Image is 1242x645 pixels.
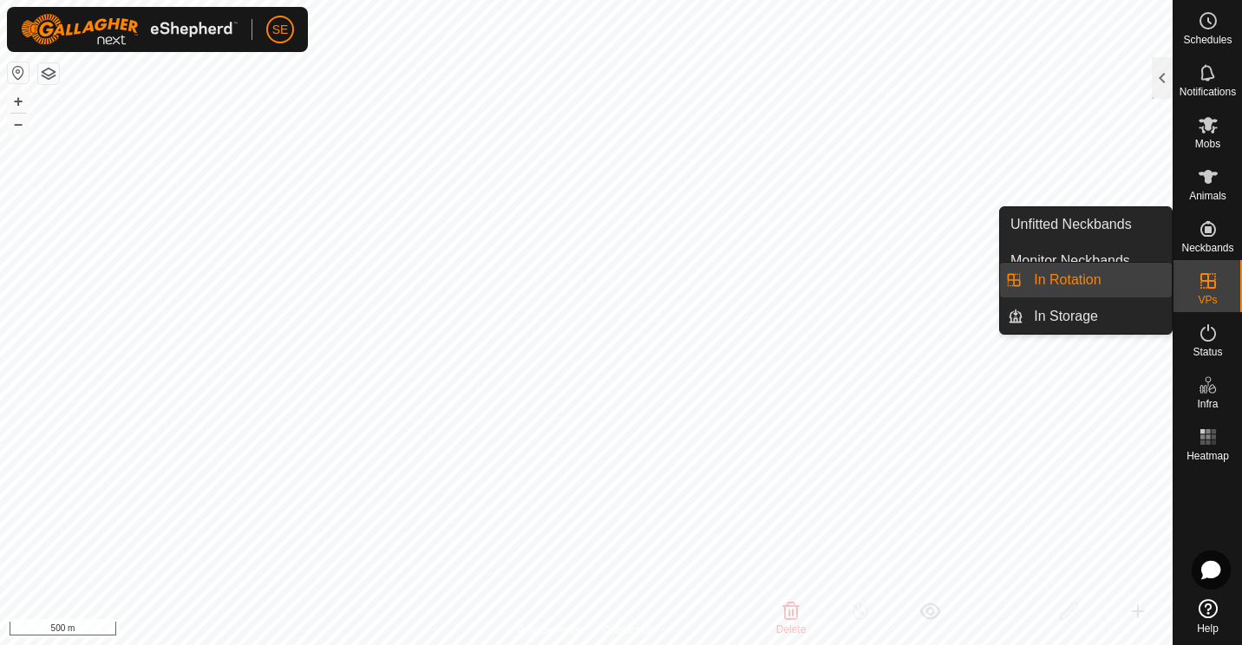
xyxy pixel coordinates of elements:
span: Schedules [1183,35,1232,45]
a: In Rotation [1023,263,1172,297]
span: In Storage [1034,306,1098,327]
span: Monitor Neckbands [1010,251,1130,271]
button: Reset Map [8,62,29,83]
li: In Rotation [1000,263,1172,297]
a: Privacy Policy [518,622,583,638]
img: Gallagher Logo [21,14,238,45]
span: VPs [1198,295,1217,305]
span: Animals [1189,191,1226,201]
span: Status [1193,347,1222,357]
span: Heatmap [1186,451,1229,461]
span: Unfitted Neckbands [1010,214,1132,235]
li: In Storage [1000,299,1172,334]
button: + [8,91,29,112]
span: In Rotation [1034,270,1101,290]
button: Map Layers [38,63,59,84]
button: – [8,114,29,134]
span: Mobs [1195,139,1220,149]
span: Notifications [1180,87,1236,97]
span: Infra [1197,399,1218,409]
a: Monitor Neckbands [1000,244,1172,278]
span: Neckbands [1181,243,1233,253]
a: Help [1173,592,1242,641]
a: Unfitted Neckbands [1000,207,1172,242]
span: Help [1197,623,1219,634]
a: In Storage [1023,299,1172,334]
a: Contact Us [604,622,655,638]
span: SE [272,21,289,39]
